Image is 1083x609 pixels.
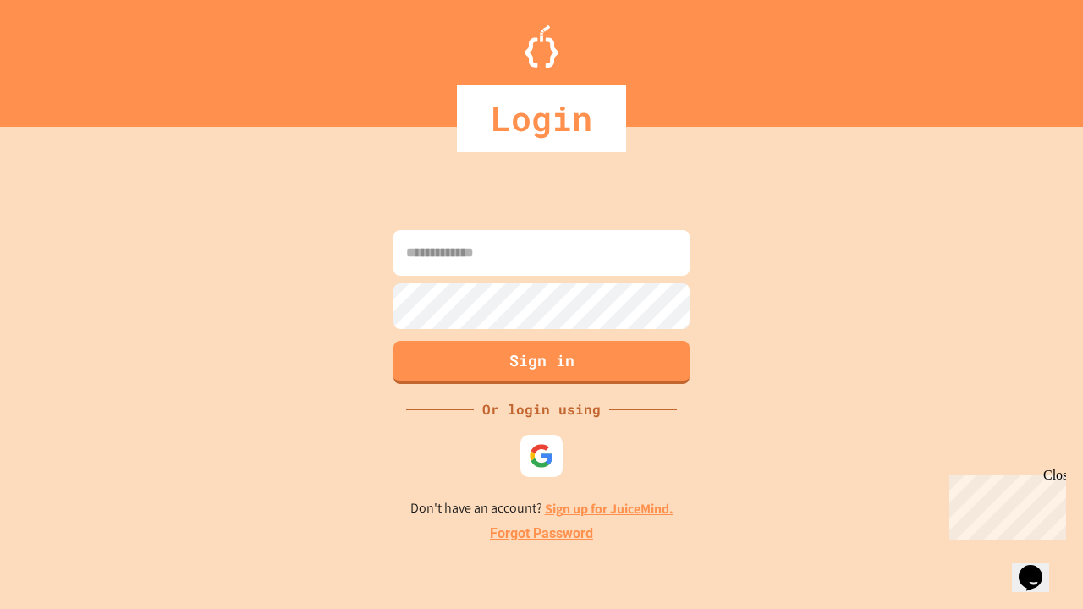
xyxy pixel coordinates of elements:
div: Login [457,85,626,152]
img: Logo.svg [525,25,558,68]
a: Forgot Password [490,524,593,544]
img: google-icon.svg [529,443,554,469]
p: Don't have an account? [410,498,673,519]
div: Chat with us now!Close [7,7,117,107]
iframe: chat widget [1012,541,1066,592]
button: Sign in [393,341,690,384]
iframe: chat widget [943,468,1066,540]
div: Or login using [474,399,609,420]
a: Sign up for JuiceMind. [545,500,673,518]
